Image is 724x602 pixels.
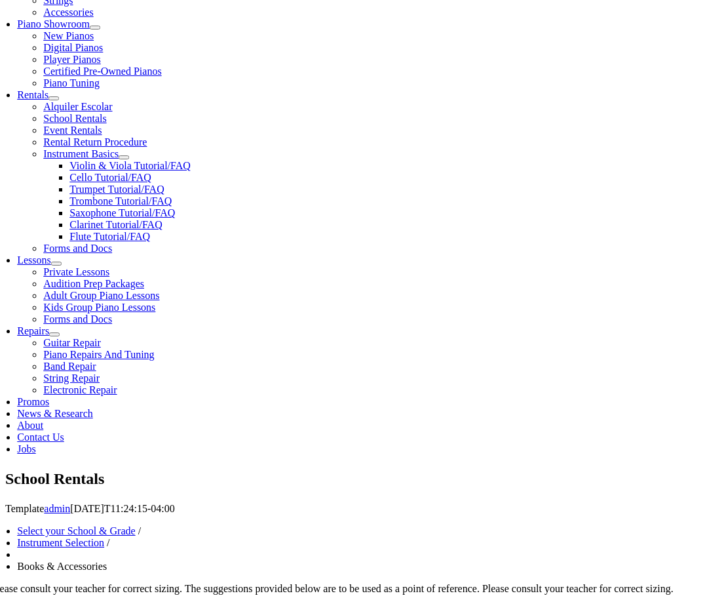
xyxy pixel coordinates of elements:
a: Clarinet Tutorial/FAQ [69,219,162,230]
a: Adult Group Piano Lessons [43,290,159,301]
a: Saxophone Tutorial/FAQ [69,207,175,218]
a: Player Pianos [43,54,101,65]
a: Event Rentals [43,125,102,136]
a: Piano Tuning [43,77,100,89]
a: Kids Group Piano Lessons [43,302,155,313]
a: Jobs [17,443,35,454]
a: Guitar Repair [43,337,101,348]
span: Template [5,503,44,514]
span: / [138,525,141,536]
a: Violin & Viola Tutorial/FAQ [69,160,191,171]
a: Alquiler Escolar [43,101,112,112]
a: Piano Repairs And Tuning [43,349,154,360]
a: Instrument Basics [43,148,119,159]
a: Rental Return Procedure [43,136,147,148]
button: Open submenu of Rentals [48,96,59,100]
a: Flute Tutorial/FAQ [69,231,150,242]
a: Private Lessons [43,266,109,277]
span: [DATE]T11:24:15-04:00 [70,503,174,514]
span: / [107,537,109,548]
a: Select your School & Grade [17,525,135,536]
a: admin [44,503,70,514]
a: Trombone Tutorial/FAQ [69,195,172,207]
a: Contact Us [17,431,64,443]
a: Electronic Repair [43,384,117,395]
a: New Pianos [43,30,94,41]
a: Digital Pianos [43,42,103,53]
h1: School Rentals [5,468,719,491]
a: Band Repair [43,361,96,372]
a: Audition Prep Packages [43,278,144,289]
a: Forms and Docs [43,243,112,254]
a: Instrument Selection [17,537,104,548]
button: Open submenu of Piano Showroom [90,26,100,30]
a: About [17,420,43,431]
a: Cello Tutorial/FAQ [69,172,151,183]
a: Certified Pre-Owned Pianos [43,66,161,77]
a: Repairs [17,325,49,336]
button: Open submenu of Repairs [49,332,60,336]
a: Piano Showroom [17,18,90,30]
button: Open submenu of Lessons [51,262,62,266]
button: Open submenu of Instrument Basics [119,155,129,159]
a: Lessons [17,254,51,266]
a: Rentals [17,89,48,100]
a: String Repair [43,372,100,384]
a: Accessories [43,7,93,18]
section: Page Title Bar [5,468,719,491]
a: Trumpet Tutorial/FAQ [69,184,164,195]
a: Promos [17,396,49,407]
a: Forms and Docs [43,313,112,325]
a: School Rentals [43,113,106,124]
a: News & Research [17,408,93,419]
